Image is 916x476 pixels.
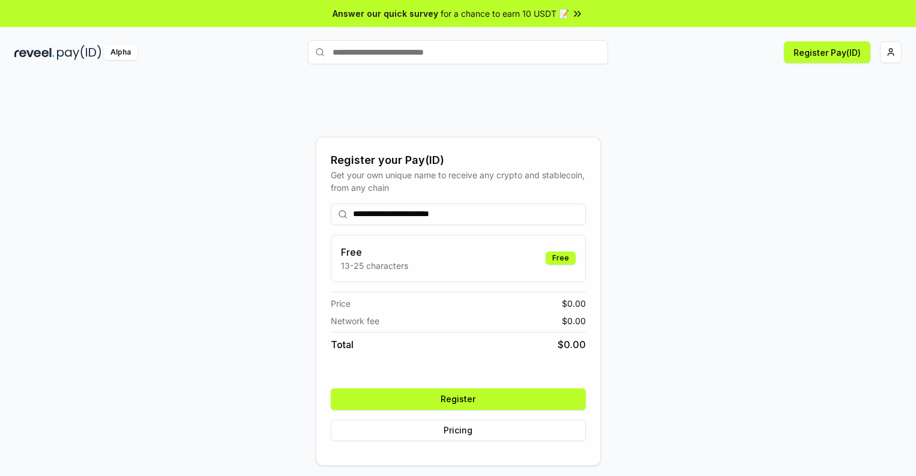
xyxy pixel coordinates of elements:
[341,245,408,259] h3: Free
[562,297,586,310] span: $ 0.00
[331,420,586,441] button: Pricing
[441,7,569,20] span: for a chance to earn 10 USDT 📝
[331,297,351,310] span: Price
[331,315,379,327] span: Network fee
[331,388,586,410] button: Register
[341,259,408,272] p: 13-25 characters
[57,45,101,60] img: pay_id
[14,45,55,60] img: reveel_dark
[784,41,870,63] button: Register Pay(ID)
[333,7,438,20] span: Answer our quick survey
[562,315,586,327] span: $ 0.00
[558,337,586,352] span: $ 0.00
[546,252,576,265] div: Free
[331,152,586,169] div: Register your Pay(ID)
[331,337,354,352] span: Total
[104,45,137,60] div: Alpha
[331,169,586,194] div: Get your own unique name to receive any crypto and stablecoin, from any chain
